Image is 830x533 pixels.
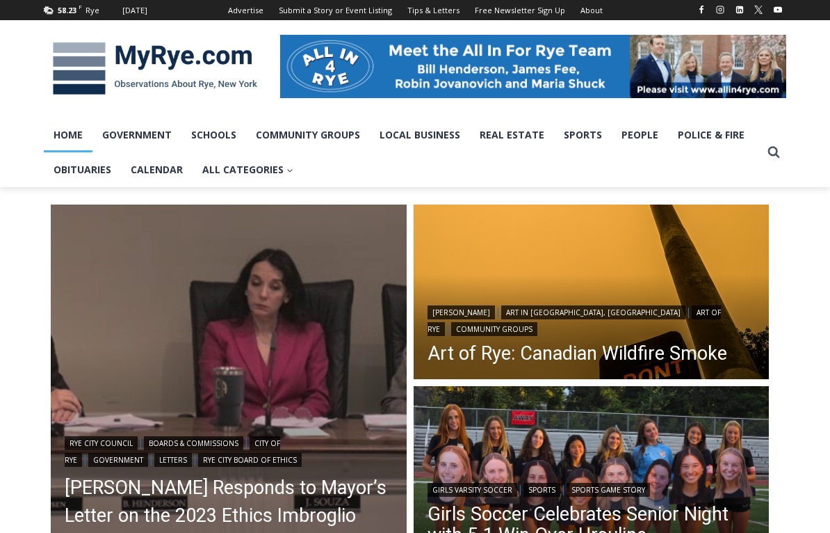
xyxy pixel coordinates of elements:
[731,1,748,18] a: Linkedin
[65,474,393,530] a: [PERSON_NAME] Responds to Mayor’s Letter on the 2023 Ethics Imbroglio
[44,118,92,152] a: Home
[58,5,76,15] span: 58.23
[65,436,138,450] a: Rye City Council
[428,480,756,497] div: | |
[612,118,668,152] a: People
[144,436,243,450] a: Boards & Commissions
[428,305,495,319] a: [PERSON_NAME]
[428,305,721,336] a: Art of Rye
[92,118,181,152] a: Government
[154,453,192,467] a: Letters
[428,343,756,364] a: Art of Rye: Canadian Wildfire Smoke
[523,483,560,497] a: Sports
[750,1,767,18] a: X
[414,205,770,383] img: [PHOTO: Canadian Wildfire Smoke. Few ventured out unmasked as the skies turned an eerie orange in...
[181,118,246,152] a: Schools
[501,305,685,319] a: Art in [GEOGRAPHIC_DATA], [GEOGRAPHIC_DATA]
[428,483,517,497] a: Girls Varsity Soccer
[370,118,470,152] a: Local Business
[122,4,147,17] div: [DATE]
[770,1,786,18] a: YouTube
[761,140,786,165] button: View Search Form
[414,205,770,383] a: Read More Art of Rye: Canadian Wildfire Smoke
[428,303,756,336] div: | | |
[86,4,99,17] div: Rye
[44,33,266,105] img: MyRye.com
[198,453,302,467] a: Rye City Board of Ethics
[554,118,612,152] a: Sports
[693,1,710,18] a: Facebook
[202,162,293,177] span: All Categories
[121,152,193,187] a: Calendar
[470,118,554,152] a: Real Estate
[88,453,148,467] a: Government
[193,152,303,187] a: All Categories
[567,483,650,497] a: Sports Game Story
[668,118,754,152] a: Police & Fire
[280,35,786,97] img: All in for Rye
[44,118,761,188] nav: Primary Navigation
[246,118,370,152] a: Community Groups
[65,433,393,467] div: | | | | |
[451,322,537,336] a: Community Groups
[44,152,121,187] a: Obituaries
[79,3,82,10] span: F
[712,1,729,18] a: Instagram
